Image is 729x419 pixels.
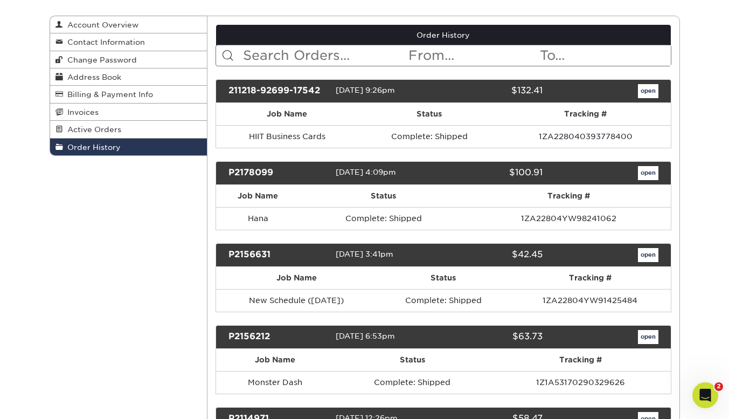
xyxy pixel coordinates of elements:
[300,207,467,230] td: Complete: Shipped
[491,371,670,394] td: 1Z1A53170290329626
[63,56,137,64] span: Change Password
[692,382,718,408] iframe: Intercom live chat
[336,332,395,340] span: [DATE] 6:53pm
[63,143,121,152] span: Order History
[50,104,207,121] a: Invoices
[50,33,207,51] a: Contact Information
[539,45,670,66] input: To...
[358,125,501,148] td: Complete: Shipped
[336,168,396,176] span: [DATE] 4:09pm
[435,248,551,262] div: $42.45
[216,371,334,394] td: Monster Dash
[501,103,671,125] th: Tracking #
[50,121,207,138] a: Active Orders
[50,16,207,33] a: Account Overview
[216,103,358,125] th: Job Name
[638,84,658,98] a: open
[467,207,671,230] td: 1ZA22804YW98241062
[336,250,393,258] span: [DATE] 3:41pm
[220,166,336,180] div: P2178099
[510,267,670,289] th: Tracking #
[216,349,334,371] th: Job Name
[358,103,501,125] th: Status
[63,20,138,29] span: Account Overview
[435,330,551,344] div: $63.73
[638,166,658,180] a: open
[3,386,92,415] iframe: Google Customer Reviews
[216,185,300,207] th: Job Name
[63,38,145,46] span: Contact Information
[300,185,467,207] th: Status
[50,51,207,68] a: Change Password
[638,330,658,344] a: open
[50,139,207,155] a: Order History
[216,125,358,148] td: HIIT Business Cards
[334,349,491,371] th: Status
[467,185,671,207] th: Tracking #
[638,248,658,262] a: open
[63,73,121,81] span: Address Book
[491,349,670,371] th: Tracking #
[242,45,407,66] input: Search Orders...
[220,248,336,262] div: P2156631
[435,84,551,98] div: $132.41
[501,125,671,148] td: 1ZA228040393778400
[216,25,671,45] a: Order History
[377,267,510,289] th: Status
[336,86,395,94] span: [DATE] 9:26pm
[334,371,491,394] td: Complete: Shipped
[216,289,377,312] td: New Schedule ([DATE])
[377,289,510,312] td: Complete: Shipped
[216,267,377,289] th: Job Name
[50,86,207,103] a: Billing & Payment Info
[63,90,153,99] span: Billing & Payment Info
[510,289,670,312] td: 1ZA22804YW91425484
[220,84,336,98] div: 211218-92699-17542
[63,108,99,116] span: Invoices
[216,207,300,230] td: Hana
[63,125,121,134] span: Active Orders
[220,330,336,344] div: P2156212
[50,68,207,86] a: Address Book
[435,166,551,180] div: $100.91
[407,45,539,66] input: From...
[714,382,723,391] span: 2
